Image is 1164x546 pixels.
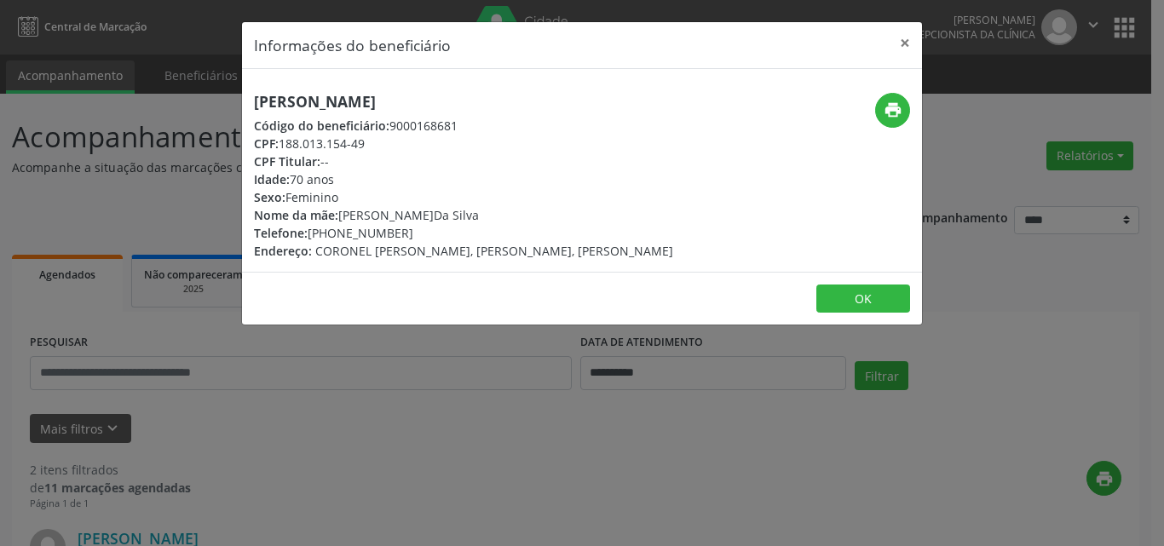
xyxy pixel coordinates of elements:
[254,188,673,206] div: Feminino
[254,118,389,134] span: Código do beneficiário:
[816,284,910,313] button: OK
[254,93,673,111] h5: [PERSON_NAME]
[254,243,312,259] span: Endereço:
[254,117,673,135] div: 9000168681
[254,34,451,56] h5: Informações do beneficiário
[254,189,285,205] span: Sexo:
[254,206,673,224] div: [PERSON_NAME]Da Silva
[315,243,673,259] span: CORONEL [PERSON_NAME], [PERSON_NAME], [PERSON_NAME]
[254,207,338,223] span: Nome da mãe:
[254,170,673,188] div: 70 anos
[254,171,290,187] span: Idade:
[888,22,922,64] button: Close
[875,93,910,128] button: print
[254,135,279,152] span: CPF:
[254,153,320,170] span: CPF Titular:
[254,152,673,170] div: --
[884,101,902,119] i: print
[254,135,673,152] div: 188.013.154-49
[254,225,308,241] span: Telefone:
[254,224,673,242] div: [PHONE_NUMBER]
